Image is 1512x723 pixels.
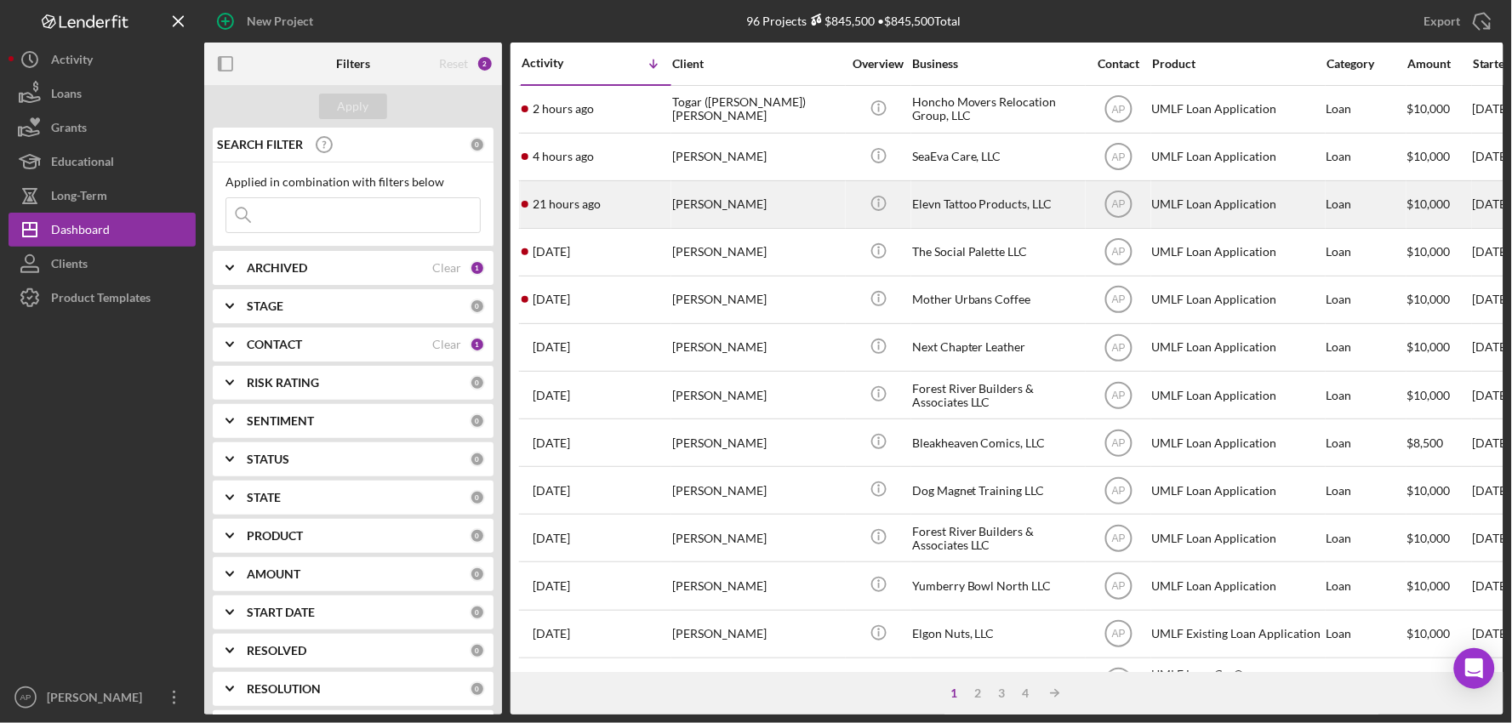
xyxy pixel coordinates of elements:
[672,57,842,71] div: Client
[912,515,1082,561] div: Forest River Builders & Associates LLC
[1111,199,1125,211] text: AP
[9,145,196,179] button: Educational
[533,484,570,498] time: 2025-09-17 22:43
[1152,182,1322,227] div: UMLF Loan Application
[1407,4,1503,38] button: Export
[470,260,485,276] div: 1
[432,261,461,275] div: Clear
[9,77,196,111] button: Loans
[533,340,570,354] time: 2025-09-22 17:10
[1111,437,1125,449] text: AP
[247,567,300,581] b: AMOUNT
[1327,182,1406,227] div: Loan
[336,57,370,71] b: Filters
[432,338,461,351] div: Clear
[338,94,369,119] div: Apply
[470,413,485,429] div: 0
[1327,87,1406,132] div: Loan
[1087,57,1150,71] div: Contact
[247,644,306,658] b: RESOLVED
[912,134,1082,179] div: SeaEva Care, LLC
[470,490,485,505] div: 0
[9,281,196,315] button: Product Templates
[1407,626,1451,640] span: $10,000
[9,179,196,213] button: Long-Term
[51,43,93,81] div: Activity
[20,693,31,703] text: AP
[470,566,485,582] div: 0
[1424,4,1461,38] div: Export
[1152,373,1322,418] div: UMLF Loan Application
[672,230,842,275] div: [PERSON_NAME]
[672,182,842,227] div: [PERSON_NAME]
[1327,134,1406,179] div: Loan
[470,605,485,620] div: 0
[1327,515,1406,561] div: Loan
[9,247,196,281] button: Clients
[1407,196,1451,211] span: $10,000
[1152,134,1322,179] div: UMLF Loan Application
[912,230,1082,275] div: The Social Palette LLC
[1111,532,1125,544] text: AP
[9,43,196,77] button: Activity
[533,245,570,259] time: 2025-09-24 18:27
[470,299,485,314] div: 0
[672,373,842,418] div: [PERSON_NAME]
[247,606,315,619] b: START DATE
[672,659,842,704] div: [PERSON_NAME]
[1407,101,1451,116] span: $10,000
[217,138,303,151] b: SEARCH FILTER
[533,389,570,402] time: 2025-09-18 20:33
[672,468,842,513] div: [PERSON_NAME]
[1407,531,1451,545] span: $10,000
[912,468,1082,513] div: Dog Magnet Training LLC
[1327,57,1406,71] div: Category
[51,145,114,183] div: Educational
[1327,325,1406,370] div: Loan
[912,420,1082,465] div: Bleakheaven Comics, LLC
[1152,277,1322,322] div: UMLF Loan Application
[1454,648,1495,689] div: Open Intercom Messenger
[1152,325,1322,370] div: UMLF Loan Application
[1407,578,1451,593] span: $10,000
[533,150,594,163] time: 2025-09-25 15:07
[247,299,283,313] b: STAGE
[247,491,281,504] b: STATE
[470,452,485,467] div: 0
[1407,292,1451,306] span: $10,000
[9,213,196,247] a: Dashboard
[1327,468,1406,513] div: Loan
[912,563,1082,608] div: Yumberry Bowl North LLC
[1407,483,1451,498] span: $10,000
[990,686,1014,700] div: 3
[51,281,151,319] div: Product Templates
[476,55,494,72] div: 2
[747,14,961,28] div: 96 Projects • $845,500 Total
[1327,659,1406,704] div: Loan
[1152,612,1322,657] div: UMLF Existing Loan Application
[912,57,1082,71] div: Business
[1014,686,1038,700] div: 4
[912,612,1082,657] div: Elgon Nuts, LLC
[1111,151,1125,163] text: AP
[1407,339,1451,354] span: $10,000
[943,686,967,700] div: 1
[9,111,196,145] a: Grants
[51,213,110,251] div: Dashboard
[319,94,387,119] button: Apply
[847,57,910,71] div: Overview
[912,325,1082,370] div: Next Chapter Leather
[1111,342,1125,354] text: AP
[912,277,1082,322] div: Mother Urbans Coffee
[522,56,596,70] div: Activity
[1111,104,1125,116] text: AP
[1327,277,1406,322] div: Loan
[247,529,303,543] b: PRODUCT
[1152,659,1322,704] div: UMLF Loan Co-Owner Application Forms
[247,682,321,696] b: RESOLUTION
[1111,390,1125,401] text: AP
[247,414,314,428] b: SENTIMENT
